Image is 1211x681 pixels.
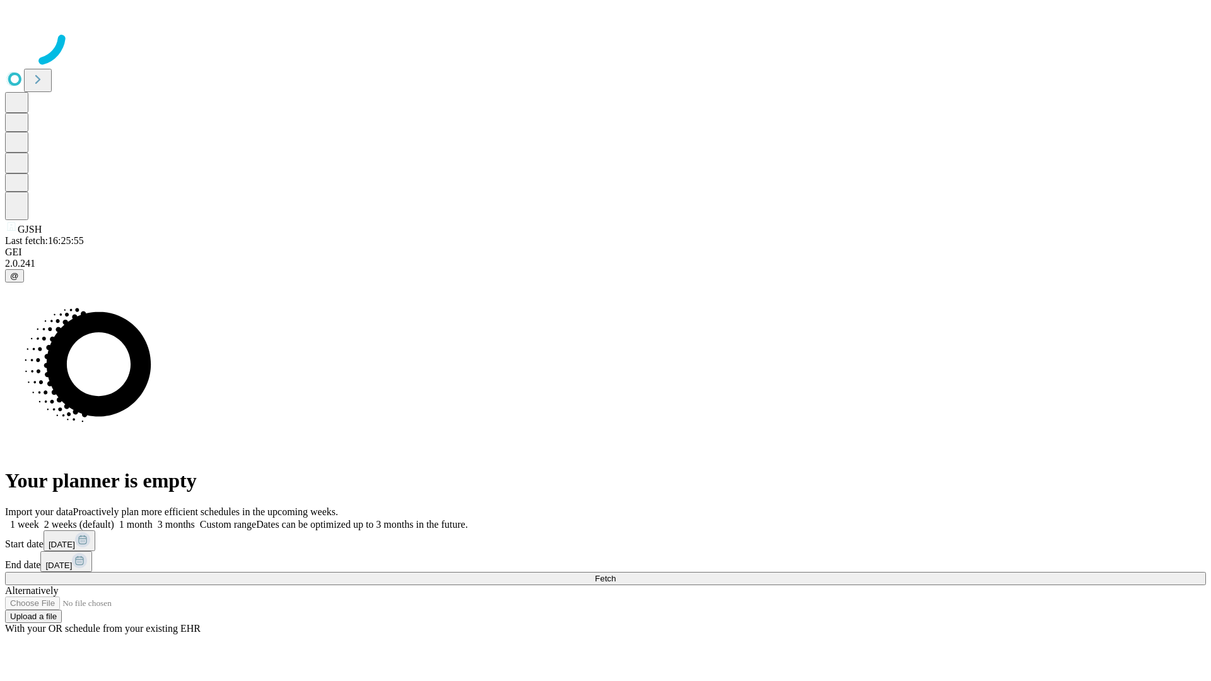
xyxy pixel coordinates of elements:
[5,469,1206,492] h1: Your planner is empty
[5,247,1206,258] div: GEI
[5,269,24,282] button: @
[5,258,1206,269] div: 2.0.241
[256,519,467,530] span: Dates can be optimized up to 3 months in the future.
[5,610,62,623] button: Upload a file
[44,530,95,551] button: [DATE]
[10,519,39,530] span: 1 week
[73,506,338,517] span: Proactively plan more efficient schedules in the upcoming weeks.
[5,551,1206,572] div: End date
[49,540,75,549] span: [DATE]
[5,572,1206,585] button: Fetch
[5,530,1206,551] div: Start date
[5,585,58,596] span: Alternatively
[200,519,256,530] span: Custom range
[119,519,153,530] span: 1 month
[5,235,84,246] span: Last fetch: 16:25:55
[45,561,72,570] span: [DATE]
[5,623,201,634] span: With your OR schedule from your existing EHR
[10,271,19,281] span: @
[40,551,92,572] button: [DATE]
[158,519,195,530] span: 3 months
[5,506,73,517] span: Import your data
[18,224,42,235] span: GJSH
[44,519,114,530] span: 2 weeks (default)
[595,574,616,583] span: Fetch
